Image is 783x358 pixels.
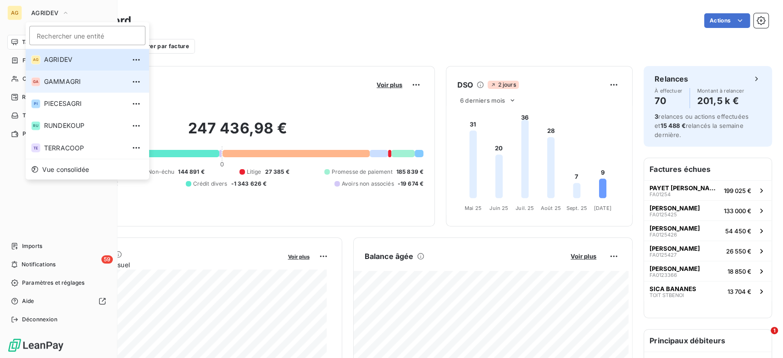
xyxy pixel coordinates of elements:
[655,113,658,120] span: 3
[655,73,688,84] h6: Relances
[655,113,749,138] span: relances ou actions effectuées et relancés la semaine dernière.
[697,88,744,94] span: Montant à relancer
[650,225,700,232] span: [PERSON_NAME]
[178,168,204,176] span: 144 891 €
[650,212,677,217] span: FA0125425
[377,81,402,88] span: Voir plus
[655,88,682,94] span: À effectuer
[7,338,64,352] img: Logo LeanPay
[374,81,405,89] button: Voir plus
[365,251,414,262] h6: Balance âgée
[398,180,423,188] span: -19 674 €
[704,13,750,28] button: Actions
[7,294,110,308] a: Aide
[22,75,41,83] span: Clients
[332,168,393,176] span: Promesse de paiement
[660,122,685,129] span: 15 488 €
[22,242,42,250] span: Imports
[644,281,772,301] button: SICA BANANESTOIT STBENOI13 704 €
[650,232,677,237] span: FA0125426
[644,261,772,281] button: [PERSON_NAME]FA012336618 850 €
[650,252,677,258] span: FA0125427
[644,158,772,180] h6: Factures échues
[7,6,22,20] div: AG
[22,93,46,101] span: Relances
[644,200,772,220] button: [PERSON_NAME]FA0125425133 000 €
[725,227,751,235] span: 54 450 €
[22,297,34,305] span: Aide
[52,260,282,270] span: Chiffre d'affaires mensuel
[31,55,40,64] div: AG
[644,180,772,200] button: PAYET [PERSON_NAME]FA01254199 025 €
[29,26,145,45] input: placeholder
[247,168,261,176] span: Litige
[220,160,224,168] span: 0
[44,77,125,86] span: GAMMAGRI
[231,180,267,188] span: -1 343 626 €
[727,268,751,275] span: 18 850 €
[571,253,596,260] span: Voir plus
[655,94,682,108] h4: 70
[22,279,84,287] span: Paramètres et réglages
[724,207,751,215] span: 133 000 €
[22,56,46,65] span: Factures
[42,165,89,174] span: Vue consolidée
[31,99,40,108] div: PI
[101,255,113,264] span: 59
[44,99,125,108] span: PIECESAGRI
[724,187,751,194] span: 199 025 €
[22,260,56,269] span: Notifications
[650,192,671,197] span: FA01254
[568,252,599,260] button: Voir plus
[771,327,778,334] span: 1
[52,119,423,147] h2: 247 436,98 €
[120,39,195,54] button: Filtrer par facture
[460,97,505,104] span: 6 derniers mois
[650,272,677,278] span: FA0123366
[650,204,700,212] span: [PERSON_NAME]
[516,204,534,211] tspan: Juil. 25
[31,143,40,152] div: TE
[488,81,518,89] span: 2 jours
[44,55,125,64] span: AGRIDEV
[265,168,289,176] span: 27 385 €
[285,252,312,260] button: Voir plus
[465,204,482,211] tspan: Mai 25
[22,111,42,120] span: Tâches
[650,265,700,272] span: [PERSON_NAME]
[752,327,774,349] iframe: Intercom live chat
[193,180,228,188] span: Crédit divers
[489,204,508,211] tspan: Juin 25
[566,204,587,211] tspan: Sept. 25
[644,220,772,241] button: [PERSON_NAME]FA012542654 450 €
[31,77,40,86] div: GA
[22,130,50,138] span: Paiements
[342,180,394,188] span: Avoirs non associés
[396,168,423,176] span: 185 839 €
[644,241,772,261] button: [PERSON_NAME]FA012542726 550 €
[457,79,473,90] h6: DSO
[541,204,561,211] tspan: Août 25
[22,38,65,46] span: Tableau de bord
[288,253,310,260] span: Voir plus
[650,285,696,292] span: SICA BANANES
[644,330,772,352] h6: Principaux débiteurs
[594,204,611,211] tspan: [DATE]
[650,292,684,298] span: TOIT STBENOI
[727,288,751,295] span: 13 704 €
[726,248,751,255] span: 26 550 €
[650,245,700,252] span: [PERSON_NAME]
[22,315,57,324] span: Déconnexion
[31,121,40,130] div: RU
[44,121,125,130] span: RUNDEKOUP
[697,94,744,108] h4: 201,5 k €
[44,143,125,152] span: TERRACOOP
[31,9,58,17] span: AGRIDEV
[148,168,174,176] span: Non-échu
[650,184,720,192] span: PAYET [PERSON_NAME]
